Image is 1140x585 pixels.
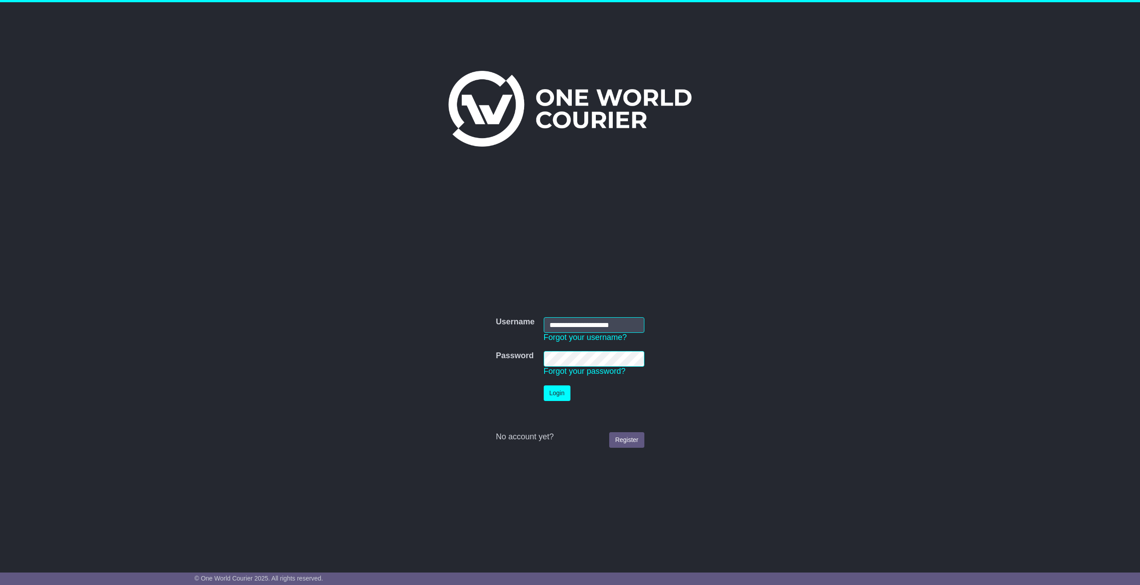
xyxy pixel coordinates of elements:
[609,432,644,448] a: Register
[448,71,692,147] img: One World
[544,385,570,401] button: Login
[496,351,533,361] label: Password
[544,333,627,342] a: Forgot your username?
[496,317,534,327] label: Username
[544,367,626,376] a: Forgot your password?
[195,575,323,582] span: © One World Courier 2025. All rights reserved.
[496,432,644,442] div: No account yet?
